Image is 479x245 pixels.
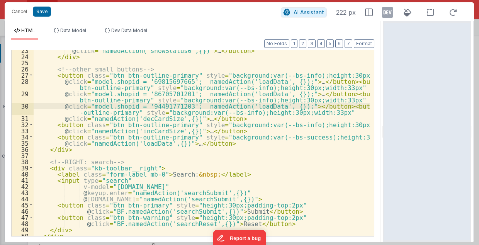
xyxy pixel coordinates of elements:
[335,39,343,48] button: 6
[12,146,34,152] div: 36
[12,226,34,233] div: 49
[264,39,289,48] button: No Folds
[291,39,297,48] button: 1
[336,8,356,17] span: 222 px
[12,60,34,66] div: 25
[299,39,306,48] button: 2
[111,27,147,33] span: Dev Data Model
[294,9,324,15] span: AI Assistant
[12,165,34,171] div: 39
[12,177,34,183] div: 41
[12,115,34,121] div: 31
[326,39,334,48] button: 5
[12,53,34,60] div: 24
[317,39,325,48] button: 4
[12,66,34,72] div: 26
[33,7,51,17] button: Save
[12,196,34,202] div: 44
[12,121,34,128] div: 32
[12,202,34,208] div: 45
[12,103,34,115] div: 30
[12,47,34,53] div: 23
[12,78,34,90] div: 28
[12,214,34,220] div: 47
[12,171,34,177] div: 40
[12,220,34,226] div: 48
[12,183,34,189] div: 42
[12,152,34,158] div: 37
[12,189,34,196] div: 43
[12,140,34,146] div: 35
[12,72,34,78] div: 27
[12,158,34,165] div: 38
[12,134,34,140] div: 34
[345,39,352,48] button: 7
[12,90,34,103] div: 29
[354,39,374,48] button: Format
[60,27,86,33] span: Data Model
[281,7,327,17] button: AI Assistant
[21,27,35,33] span: HTML
[8,6,31,17] button: Cancel
[12,233,34,239] div: 50
[12,208,34,214] div: 46
[12,128,34,134] div: 33
[308,39,316,48] button: 3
